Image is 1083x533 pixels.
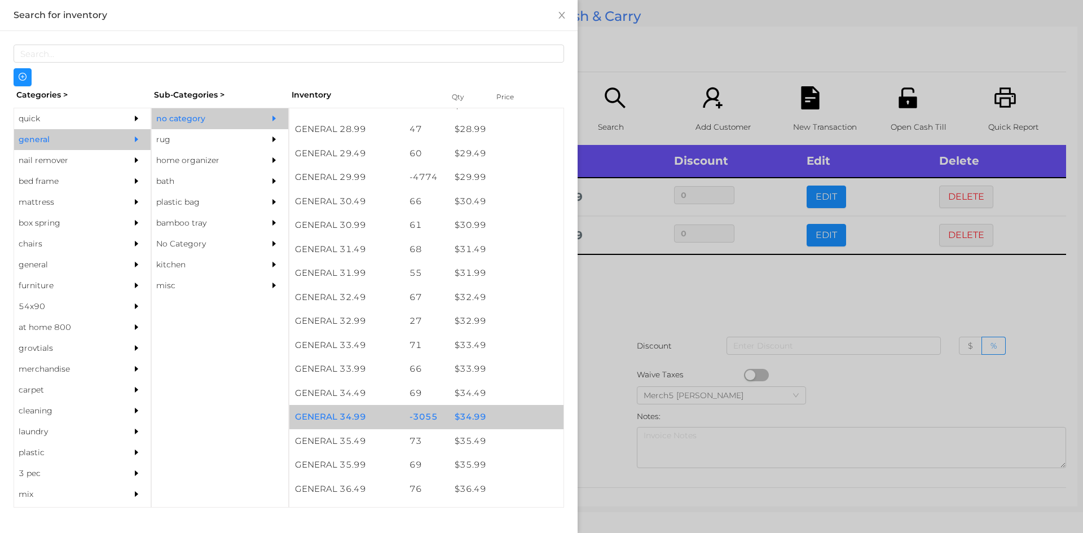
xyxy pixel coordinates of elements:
[289,429,404,453] div: GENERAL 35.49
[133,323,140,331] i: icon: caret-right
[289,165,404,190] div: GENERAL 29.99
[14,275,117,296] div: furniture
[152,234,254,254] div: No Category
[449,357,563,381] div: $ 33.99
[449,405,563,429] div: $ 34.99
[133,240,140,248] i: icon: caret-right
[449,285,563,310] div: $ 32.49
[133,365,140,373] i: icon: caret-right
[449,142,563,166] div: $ 29.49
[14,359,117,380] div: merchandise
[404,261,450,285] div: 55
[14,213,117,234] div: box spring
[289,309,404,333] div: GENERAL 32.99
[404,357,450,381] div: 66
[133,407,140,415] i: icon: caret-right
[14,68,32,86] button: icon: plus-circle
[133,261,140,268] i: icon: caret-right
[152,108,254,129] div: no category
[449,309,563,333] div: $ 32.99
[289,405,404,429] div: GENERAL 34.99
[270,219,278,227] i: icon: caret-right
[270,281,278,289] i: icon: caret-right
[152,150,254,171] div: home organizer
[404,501,450,525] div: -21
[449,117,563,142] div: $ 28.99
[14,442,117,463] div: plastic
[289,453,404,477] div: GENERAL 35.99
[292,89,438,101] div: Inventory
[289,261,404,285] div: GENERAL 31.99
[133,135,140,143] i: icon: caret-right
[152,192,254,213] div: plastic bag
[270,114,278,122] i: icon: caret-right
[133,448,140,456] i: icon: caret-right
[133,219,140,227] i: icon: caret-right
[133,344,140,352] i: icon: caret-right
[404,333,450,358] div: 71
[14,505,117,526] div: appliances
[404,429,450,453] div: 73
[289,237,404,262] div: GENERAL 31.49
[133,198,140,206] i: icon: caret-right
[270,156,278,164] i: icon: caret-right
[289,501,404,525] div: GENERAL 36.99
[152,213,254,234] div: bamboo tray
[133,490,140,498] i: icon: caret-right
[404,405,450,429] div: -3055
[449,165,563,190] div: $ 29.99
[404,117,450,142] div: 47
[289,142,404,166] div: GENERAL 29.49
[449,477,563,501] div: $ 36.49
[133,428,140,435] i: icon: caret-right
[449,381,563,406] div: $ 34.49
[152,275,254,296] div: misc
[14,463,117,484] div: 3 pec
[133,156,140,164] i: icon: caret-right
[14,380,117,400] div: carpet
[289,213,404,237] div: GENERAL 30.99
[14,421,117,442] div: laundry
[14,9,564,21] div: Search for inventory
[133,281,140,289] i: icon: caret-right
[404,477,450,501] div: 76
[270,240,278,248] i: icon: caret-right
[151,86,289,104] div: Sub-Categories >
[449,453,563,477] div: $ 35.99
[270,177,278,185] i: icon: caret-right
[289,477,404,501] div: GENERAL 36.49
[133,386,140,394] i: icon: caret-right
[404,237,450,262] div: 68
[404,142,450,166] div: 60
[270,198,278,206] i: icon: caret-right
[289,117,404,142] div: GENERAL 28.99
[289,381,404,406] div: GENERAL 34.49
[449,501,563,525] div: $ 36.99
[404,165,450,190] div: -4774
[152,254,254,275] div: kitchen
[289,357,404,381] div: GENERAL 33.99
[449,89,483,105] div: Qty
[14,171,117,192] div: bed frame
[289,333,404,358] div: GENERAL 33.49
[14,45,564,63] input: Search...
[404,309,450,333] div: 27
[152,171,254,192] div: bath
[152,129,254,150] div: rug
[449,213,563,237] div: $ 30.99
[14,108,117,129] div: quick
[14,150,117,171] div: nail remover
[557,11,566,20] i: icon: close
[289,285,404,310] div: GENERAL 32.49
[133,302,140,310] i: icon: caret-right
[404,285,450,310] div: 67
[14,296,117,317] div: 54x90
[270,261,278,268] i: icon: caret-right
[494,89,539,105] div: Price
[14,400,117,421] div: cleaning
[289,190,404,214] div: GENERAL 30.49
[14,86,151,104] div: Categories >
[404,381,450,406] div: 69
[270,135,278,143] i: icon: caret-right
[14,254,117,275] div: general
